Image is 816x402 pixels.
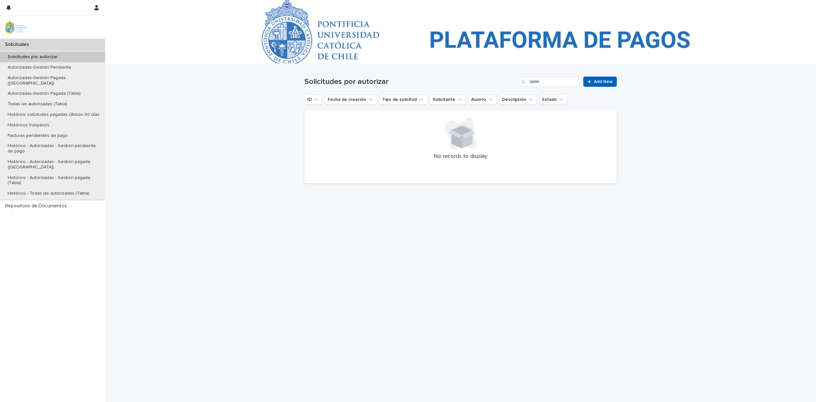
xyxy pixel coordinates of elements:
[3,54,63,60] p: Solicitudes por autorizar
[3,143,105,154] p: Histórico - Autorizadas - Gestión pendiente de pago
[519,77,579,87] input: Search
[304,77,516,86] h1: Solicitudes por autorizar
[499,94,537,105] button: Descripción
[334,2,386,9] p: Solicitudes por autorizar
[3,191,94,196] p: Histórico - Todas las autorizadas (Tabla)
[3,112,105,117] p: Histórico solicitudes pagadas últimos 30 días
[3,91,86,96] p: Autorizadas-Gestión Pagada (Tabla)
[583,77,617,87] a: Add New
[3,75,105,86] p: Autorizadas-Gestión Pagada ([GEOGRAPHIC_DATA])
[594,79,613,84] span: Add New
[430,94,466,105] button: Solicitante
[3,65,76,70] p: Autorizadas-Gestión Pendiente
[468,94,497,105] button: Asunto
[304,94,322,105] button: ID
[304,1,327,9] a: Solicitudes
[3,41,34,48] p: Solicitudes
[539,94,567,105] button: Estado
[379,94,427,105] button: Tipo de solicitud
[3,123,55,128] p: Historicos traspasos
[5,21,27,33] img: iqsleoUpQLaG7yz5l0jK
[3,203,72,209] p: Repositorio de Documentos
[3,159,105,170] p: Histórico - Autorizadas - Gestión pagada ([GEOGRAPHIC_DATA])
[3,133,73,138] p: Facturas pendientes de pago
[3,175,105,186] p: Histórico - Autorizadas - Gestión pagada (Tabla)
[325,94,377,105] button: Fecha de creación
[3,101,72,107] p: Todas las autorizadas (Tabla)
[312,153,609,160] p: No records to display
